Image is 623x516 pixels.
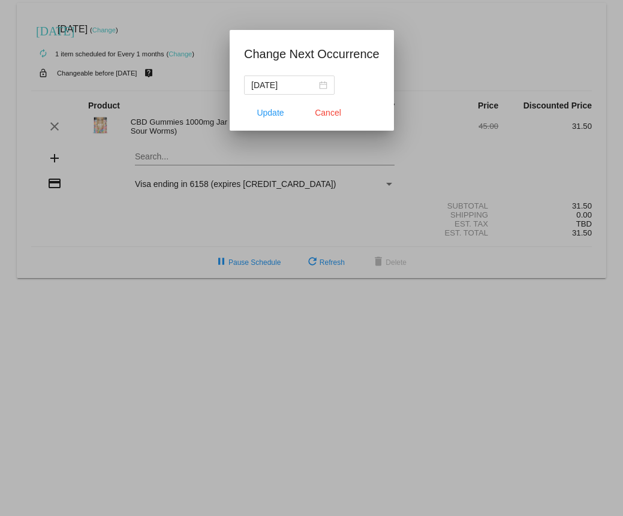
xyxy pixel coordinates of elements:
input: Select date [251,79,317,92]
button: Close dialog [302,102,354,123]
h1: Change Next Occurrence [244,44,380,64]
button: Update [244,102,297,123]
span: Cancel [315,108,341,117]
span: Update [257,108,284,117]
